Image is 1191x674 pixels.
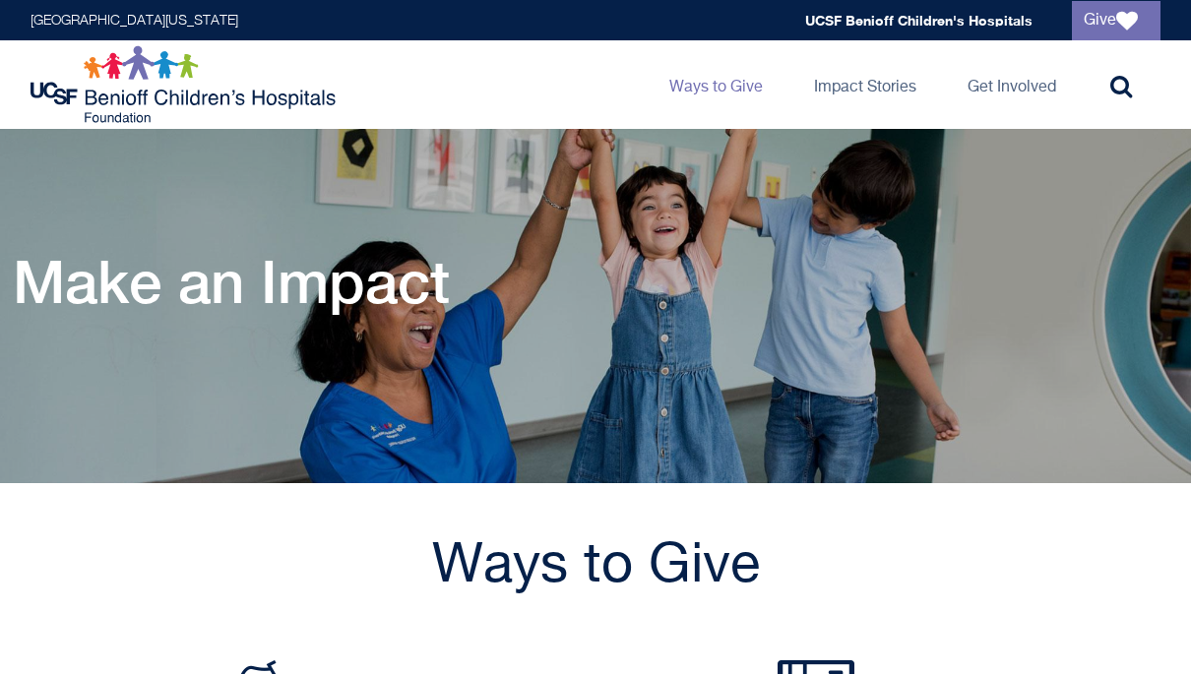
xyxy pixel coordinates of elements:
[31,45,341,124] img: Logo for UCSF Benioff Children's Hospitals Foundation
[654,40,779,129] a: Ways to Give
[805,12,1033,29] a: UCSF Benioff Children's Hospitals
[952,40,1072,129] a: Get Involved
[31,14,238,28] a: [GEOGRAPHIC_DATA][US_STATE]
[798,40,932,129] a: Impact Stories
[31,532,1160,601] h1: Ways to Give
[13,247,450,316] h1: Make an Impact
[1072,1,1160,40] a: Give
